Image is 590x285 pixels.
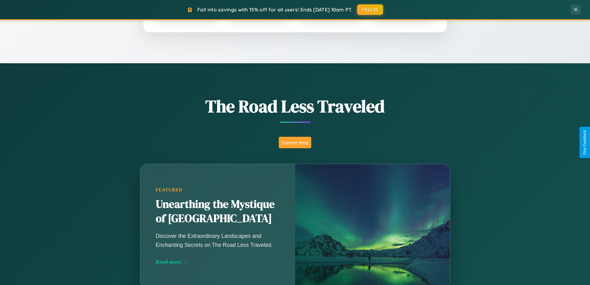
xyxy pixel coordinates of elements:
h1: The Road Less Traveled [109,94,481,118]
h2: Unearthing the Mystique of [GEOGRAPHIC_DATA] [156,197,280,226]
div: Give Feedback [583,130,587,155]
div: Read more → [156,259,280,265]
span: Fall into savings with 15% off for all users! Ends [DATE] 10am PT. [197,7,352,13]
p: Discover the Extraordinary Landscapes and Enchanting Secrets on The Road Less Traveled. [156,232,280,249]
button: Explore Blog [279,137,311,148]
div: Featured [156,187,280,193]
button: FALL15 [357,4,383,15]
